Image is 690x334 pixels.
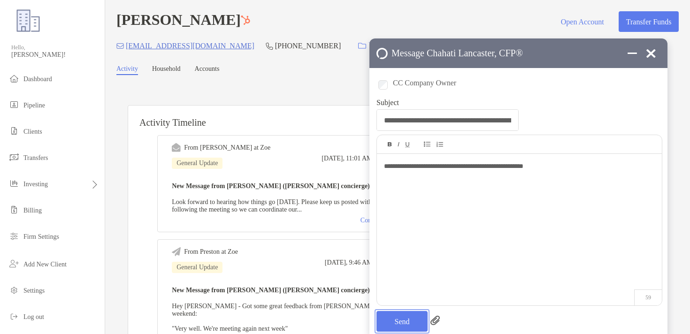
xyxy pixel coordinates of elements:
[184,144,270,152] div: From [PERSON_NAME] at Zoe
[184,248,238,256] div: From Preston at Zoe
[23,207,42,214] span: Billing
[195,65,220,75] a: Accounts
[8,204,20,215] img: billing icon
[8,73,20,84] img: dashboard icon
[346,155,383,162] span: 11:01 AM ED
[8,230,20,242] img: firm-settings icon
[172,198,397,213] span: Look forward to hearing how things go [DATE]. Please keep us posted with feedback following the m...
[352,36,440,56] a: Upload Documents
[23,313,44,320] span: Log out
[128,106,463,128] h6: Activity Timeline
[646,49,656,58] img: Close
[628,49,637,58] img: Expand or collapse
[266,42,273,50] img: Phone Icon
[23,233,59,240] span: Firm Settings
[172,182,370,190] b: New Message from [PERSON_NAME] ([PERSON_NAME] concierge)
[619,11,679,32] button: Transfer Funds
[241,11,250,28] a: Go to Hubspot Deal
[349,259,383,266] span: 9:46 AM ED
[11,51,99,59] span: [PERSON_NAME]!
[23,102,45,109] span: Pipeline
[424,142,430,147] img: Editor control icon
[116,43,124,49] img: Email Icon
[376,48,523,59] div: Message Chahati Lancaster, CFP®
[376,311,428,332] button: Send
[275,40,341,52] p: [PHONE_NUMBER]
[360,217,419,224] div: Complete message
[116,65,138,75] a: Activity
[172,158,222,169] div: General Update
[358,43,366,49] img: button icon
[378,80,388,90] input: checkbox check mark iconCC Company Owner
[23,261,67,268] span: Add New Client
[634,289,662,305] p: 59
[11,4,45,38] img: Zoe Logo
[8,258,20,269] img: add_new_client icon
[152,65,181,75] a: Household
[430,316,440,325] img: paperclip attachments
[325,259,348,266] span: [DATE],
[172,247,181,256] img: Event icon
[376,99,399,106] label: Subject
[172,303,399,332] span: Hey [PERSON_NAME] - Got some great feedback from [PERSON_NAME] over the weekend: "Very well. We'r...
[8,125,20,137] img: clients icon
[388,142,392,147] img: Editor control icon
[172,143,181,152] img: Event icon
[172,287,370,294] b: New Message from [PERSON_NAME] ([PERSON_NAME] concierge)
[398,142,399,147] img: Editor control icon
[376,48,388,59] img: Zoe logo
[8,152,20,163] img: transfers icon
[172,262,222,273] div: General Update
[23,181,48,188] span: Investing
[8,311,20,322] img: logout icon
[241,15,250,25] img: Hubspot Icon
[553,11,611,32] button: Open Account
[436,142,443,147] img: Editor control icon
[23,154,48,161] span: Transfers
[23,287,45,294] span: Settings
[376,79,662,91] label: CC Company Owner
[126,40,254,52] p: [EMAIL_ADDRESS][DOMAIN_NAME]
[405,142,410,147] img: Editor control icon
[23,76,52,83] span: Dashboard
[8,284,20,296] img: settings icon
[23,128,42,135] span: Clients
[8,99,20,110] img: pipeline icon
[322,155,345,162] span: [DATE],
[116,11,250,32] h4: [PERSON_NAME]
[8,178,20,189] img: investing icon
